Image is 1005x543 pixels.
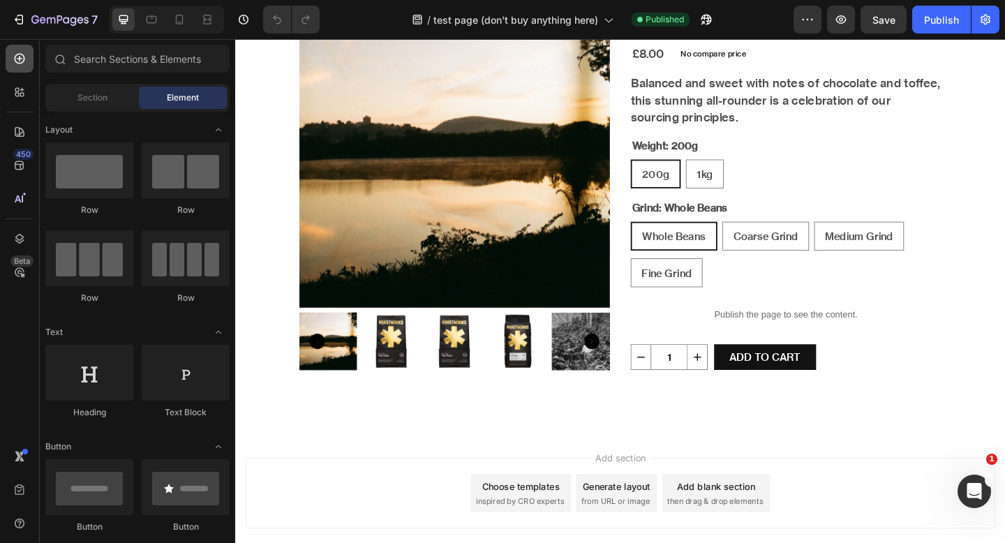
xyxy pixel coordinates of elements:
[924,13,959,27] div: Publish
[537,338,615,355] div: Add To cart
[142,406,230,419] div: Text Block
[430,106,505,126] legend: Weight: 200g
[376,497,451,509] span: from URL or image
[484,13,556,21] p: No compare price
[442,208,512,222] span: Whole Beans
[431,333,452,359] button: decrement
[91,11,98,28] p: 7
[641,208,715,222] span: Medium Grind
[861,6,907,34] button: Save
[380,321,396,338] button: Carousel Next Arrow
[45,204,133,216] div: Row
[442,248,496,262] span: Fine Grind
[45,406,133,419] div: Heading
[77,91,107,104] span: Section
[492,333,513,359] button: increment
[452,333,492,359] input: quantity
[646,13,684,26] span: Published
[480,479,565,494] div: Add blank section
[142,521,230,533] div: Button
[427,13,431,27] span: /
[142,292,230,304] div: Row
[269,479,353,494] div: Choose templates
[430,6,468,27] div: £8.00
[386,448,452,463] span: Add section
[433,13,598,27] span: test page (don't buy anything here)
[986,454,997,465] span: 1
[45,124,73,136] span: Layout
[167,91,199,104] span: Element
[430,292,768,307] p: Publish the page to see the content.
[430,38,768,95] div: Balanced and sweet with notes of chocolate and toffee, this stunning all-rounder is a celebration...
[207,321,230,343] span: Toggle open
[521,332,632,360] button: Add To cart
[142,204,230,216] div: Row
[45,45,230,73] input: Search Sections & Elements
[45,521,133,533] div: Button
[207,436,230,458] span: Toggle open
[542,208,612,222] span: Coarse Grind
[502,140,519,154] span: 1kg
[430,174,537,193] legend: Grind: Whole Beans
[207,119,230,141] span: Toggle open
[470,497,574,509] span: then drag & drop elements
[378,479,452,494] div: Generate layout
[262,497,357,509] span: inspired by CRO experts
[958,475,991,508] iframe: Intercom live chat
[872,14,895,26] span: Save
[45,326,63,339] span: Text
[235,39,1005,543] iframe: Design area
[13,149,33,160] div: 450
[6,6,104,34] button: 7
[442,140,472,154] span: 200g
[10,255,33,267] div: Beta
[45,292,133,304] div: Row
[45,440,71,453] span: Button
[263,6,320,34] div: Undo/Redo
[81,321,98,338] button: Carousel Back Arrow
[912,6,971,34] button: Publish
